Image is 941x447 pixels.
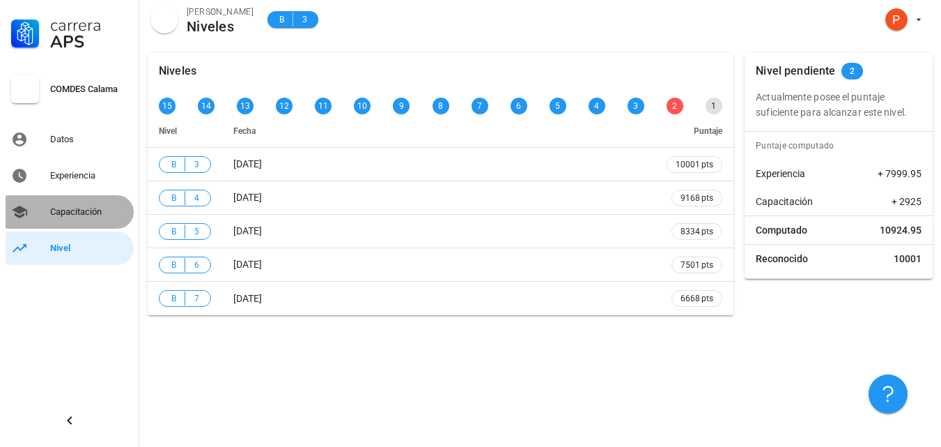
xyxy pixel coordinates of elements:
a: Datos [6,123,134,156]
span: 8334 pts [681,225,713,238]
span: 5 [191,225,202,238]
span: Capacitación [756,195,813,209]
span: 2 [850,63,855,79]
a: Nivel [6,232,134,265]
div: 13 [237,98,254,114]
div: 7 [472,98,488,114]
span: 3 [299,13,310,26]
span: 3 [191,158,202,172]
a: Capacitación [6,195,134,229]
div: avatar [150,6,178,33]
div: 9 [393,98,410,114]
span: B [168,291,179,305]
div: 4 [589,98,605,114]
div: Experiencia [50,170,128,181]
span: Experiencia [756,167,805,181]
span: Reconocido [756,252,808,266]
span: [DATE] [233,293,262,304]
span: 7501 pts [681,258,713,272]
p: Actualmente posee el puntaje suficiente para alcanzar este nivel. [756,89,921,120]
span: B [168,258,179,272]
span: 10001 pts [676,158,713,172]
span: 7 [191,291,202,305]
div: APS [50,33,128,50]
div: 2 [667,98,683,114]
div: 6 [511,98,527,114]
div: 8 [433,98,449,114]
span: Nivel [159,126,177,136]
span: Puntaje [694,126,722,136]
div: Carrera [50,17,128,33]
div: Nivel [50,243,128,254]
span: 6 [191,258,202,272]
div: 12 [276,98,293,114]
span: [DATE] [233,192,262,203]
span: [DATE] [233,225,262,236]
th: Fecha [222,114,655,148]
div: avatar [885,8,908,31]
div: Niveles [187,19,254,34]
a: Experiencia [6,159,134,192]
div: Datos [50,134,128,145]
div: 10 [354,98,371,114]
th: Nivel [148,114,222,148]
span: 6668 pts [681,291,713,305]
span: B [168,225,179,238]
div: 14 [198,98,215,114]
span: [DATE] [233,259,262,270]
div: 5 [550,98,566,114]
span: Computado [756,223,807,237]
span: 9168 pts [681,191,713,205]
span: B [168,191,179,205]
div: 11 [315,98,332,114]
div: Nivel pendiente [756,53,835,89]
span: 4 [191,191,202,205]
span: B [276,13,287,26]
div: 3 [628,98,644,114]
span: + 2925 [892,195,921,209]
div: Puntaje computado [750,132,933,160]
span: + 7999.95 [878,167,921,181]
span: B [168,158,179,172]
th: Puntaje [655,114,733,148]
span: Fecha [233,126,256,136]
div: 1 [706,98,722,114]
div: Capacitación [50,206,128,218]
span: 10924.95 [880,223,921,237]
div: Niveles [159,53,196,89]
div: 15 [159,98,176,114]
div: COMDES Calama [50,84,128,95]
span: 10001 [894,252,921,266]
span: [DATE] [233,158,262,169]
div: [PERSON_NAME] [187,5,254,19]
